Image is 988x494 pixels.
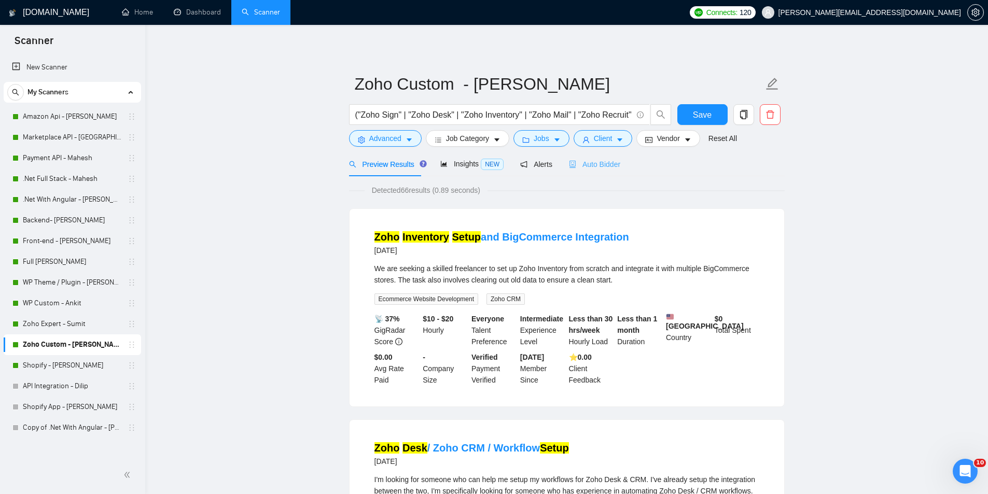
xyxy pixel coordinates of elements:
[374,442,400,454] mark: Zoho
[349,160,424,168] span: Preview Results
[23,272,121,293] a: WP Theme / Plugin - [PERSON_NAME]
[636,130,700,147] button: idcardVendorcaret-down
[402,231,449,243] mark: Inventory
[128,154,136,162] span: holder
[569,160,620,168] span: Auto Bidder
[8,89,23,96] span: search
[372,313,421,347] div: GigRadar Score
[733,104,754,125] button: copy
[23,231,121,251] a: Front-end - [PERSON_NAME]
[518,351,567,386] div: Member Since
[522,136,530,144] span: folder
[426,130,509,147] button: barsJob Categorycaret-down
[355,71,763,97] input: Scanner name...
[553,136,561,144] span: caret-down
[666,313,744,330] b: [GEOGRAPHIC_DATA]
[374,455,569,468] div: [DATE]
[358,136,365,144] span: setting
[760,110,780,119] span: delete
[128,382,136,390] span: holder
[582,136,590,144] span: user
[23,355,121,376] a: Shopify - [PERSON_NAME]
[567,313,616,347] div: Hourly Load
[713,313,761,347] div: Total Spent
[693,108,712,121] span: Save
[7,84,24,101] button: search
[23,127,121,148] a: Marketplace API - [GEOGRAPHIC_DATA]
[374,231,400,243] mark: Zoho
[369,133,401,144] span: Advanced
[23,314,121,334] a: Zoho Expert - Sumit
[128,424,136,432] span: holder
[760,104,781,125] button: delete
[23,251,121,272] a: Full [PERSON_NAME]
[23,210,121,231] a: Backend- [PERSON_NAME]
[666,313,674,320] img: 🇺🇸
[374,442,569,454] a: Zoho Desk/ Zoho CRM / WorkflowSetup
[23,334,121,355] a: Zoho Custom - [PERSON_NAME]
[569,315,613,334] b: Less than 30 hrs/week
[9,5,16,21] img: logo
[953,459,978,484] iframe: Intercom live chat
[128,237,136,245] span: holder
[4,82,141,438] li: My Scanners
[406,136,413,144] span: caret-down
[23,376,121,397] a: API Integration - Dilip
[734,110,754,119] span: copy
[706,7,737,18] span: Connects:
[374,231,629,243] a: Zoho Inventory Setupand BigCommerce Integration
[349,161,356,168] span: search
[374,263,759,286] div: We are seeking a skilled freelancer to set up Zoho Inventory from scratch and integrate it with m...
[513,130,569,147] button: folderJobscaret-down
[4,57,141,78] li: New Scanner
[967,4,984,21] button: setting
[518,313,567,347] div: Experience Level
[123,470,134,480] span: double-left
[242,8,280,17] a: searchScanner
[128,133,136,142] span: holder
[594,133,613,144] span: Client
[486,293,525,305] span: Zoho CRM
[355,108,632,121] input: Search Freelance Jobs...
[651,110,671,119] span: search
[419,159,428,168] div: Tooltip anchor
[128,341,136,349] span: holder
[520,353,544,361] b: [DATE]
[540,442,569,454] mark: Setup
[446,133,489,144] span: Job Category
[469,313,518,347] div: Talent Preference
[440,160,504,168] span: Insights
[708,133,737,144] a: Reset All
[128,195,136,204] span: holder
[374,353,393,361] b: $0.00
[766,77,779,91] span: edit
[567,351,616,386] div: Client Feedback
[23,106,121,127] a: Amazon Api - [PERSON_NAME]
[374,315,400,323] b: 📡 37%
[637,111,644,118] span: info-circle
[684,136,691,144] span: caret-down
[493,136,500,144] span: caret-down
[128,361,136,370] span: holder
[372,351,421,386] div: Avg Rate Paid
[128,258,136,266] span: holder
[395,338,402,345] span: info-circle
[23,189,121,210] a: .Net With Angular - [PERSON_NAME]
[12,57,133,78] a: New Scanner
[574,130,633,147] button: userClientcaret-down
[569,353,592,361] b: ⭐️ 0.00
[27,82,68,103] span: My Scanners
[23,293,121,314] a: WP Custom - Ankit
[967,8,984,17] a: setting
[421,313,469,347] div: Hourly
[616,136,623,144] span: caret-down
[365,185,488,196] span: Detected 66 results (0.89 seconds)
[440,160,448,167] span: area-chart
[645,136,652,144] span: idcard
[128,175,136,183] span: holder
[534,133,549,144] span: Jobs
[128,320,136,328] span: holder
[968,8,983,17] span: setting
[452,231,481,243] mark: Setup
[677,104,728,125] button: Save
